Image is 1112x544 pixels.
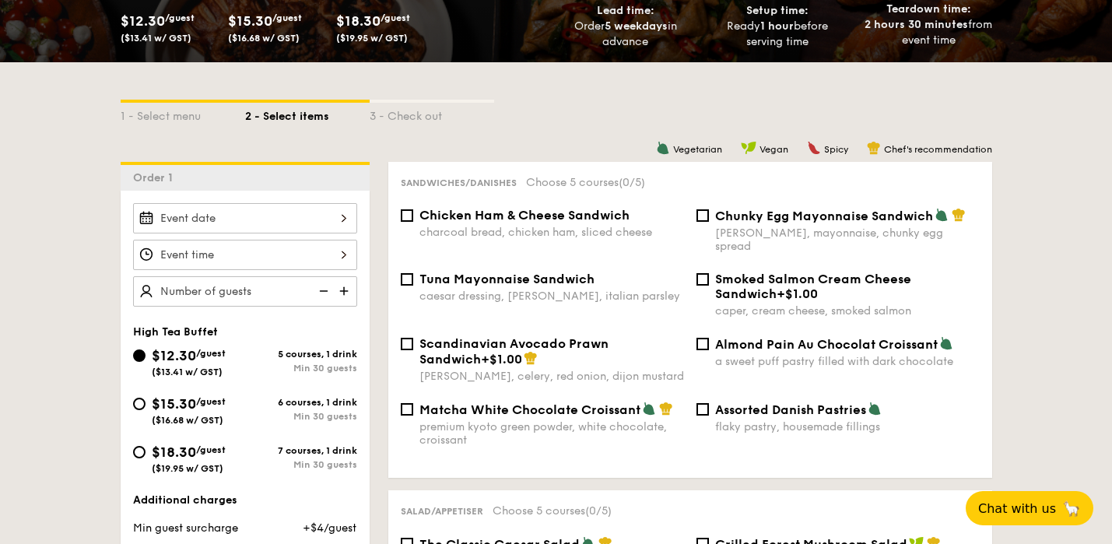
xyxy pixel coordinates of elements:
[419,290,684,303] div: caesar dressing, [PERSON_NAME], italian parsley
[493,504,612,518] span: Choose 5 courses
[133,398,146,410] input: $15.30/guest($16.68 w/ GST)6 courses, 1 drinkMin 30 guests
[133,521,238,535] span: Min guest surcharge
[336,33,408,44] span: ($19.95 w/ GST)
[401,177,517,188] span: Sandwiches/Danishes
[245,349,357,360] div: 5 courses, 1 drink
[741,141,756,155] img: icon-vegan.f8ff3823.svg
[868,402,882,416] img: icon-vegetarian.fe4039eb.svg
[419,208,630,223] span: Chicken Ham & Cheese Sandwich
[939,336,953,350] img: icon-vegetarian.fe4039eb.svg
[334,276,357,306] img: icon-add.58712e84.svg
[310,276,334,306] img: icon-reduce.1d2dbef1.svg
[133,493,357,508] div: Additional charges
[228,12,272,30] span: $15.30
[419,226,684,239] div: charcoal bread, chicken ham, sliced cheese
[245,397,357,408] div: 6 courses, 1 drink
[884,144,992,155] span: Chef's recommendation
[859,17,998,48] div: from event time
[865,18,968,31] strong: 2 hours 30 minutes
[1062,500,1081,518] span: 🦙
[381,12,410,23] span: /guest
[370,103,494,125] div: 3 - Check out
[152,395,196,412] span: $15.30
[245,363,357,374] div: Min 30 guests
[272,12,302,23] span: /guest
[401,209,413,222] input: Chicken Ham & Cheese Sandwichcharcoal bread, chicken ham, sliced cheese
[121,12,165,30] span: $12.30
[245,445,357,456] div: 7 courses, 1 drink
[585,504,612,518] span: (0/5)
[419,420,684,447] div: premium kyoto green powder, white chocolate, croissant
[401,273,413,286] input: Tuna Mayonnaise Sandwichcaesar dressing, [PERSON_NAME], italian parsley
[133,240,357,270] input: Event time
[696,338,709,350] input: Almond Pain Au Chocolat Croissanta sweet puff pastry filled with dark chocolate
[245,459,357,470] div: Min 30 guests
[715,209,933,223] span: Chunky Egg Mayonnaise Sandwich
[524,351,538,365] img: icon-chef-hat.a58ddaea.svg
[978,501,1056,516] span: Chat with us
[303,521,356,535] span: +$4/guest
[401,403,413,416] input: Matcha White Chocolate Croissantpremium kyoto green powder, white chocolate, croissant
[597,4,654,17] span: Lead time:
[556,19,696,50] div: Order in advance
[952,208,966,222] img: icon-chef-hat.a58ddaea.svg
[526,176,645,189] span: Choose 5 courses
[196,444,226,455] span: /guest
[759,144,788,155] span: Vegan
[196,348,226,359] span: /guest
[715,355,980,368] div: a sweet puff pastry filled with dark chocolate
[133,446,146,458] input: $18.30/guest($19.95 w/ GST)7 courses, 1 drinkMin 30 guests
[152,415,223,426] span: ($16.68 w/ GST)
[715,420,980,433] div: flaky pastry, housemade fillings
[152,367,223,377] span: ($13.41 w/ GST)
[715,272,911,301] span: Smoked Salmon Cream Cheese Sandwich
[715,226,980,253] div: [PERSON_NAME], mayonnaise, chunky egg spread
[336,12,381,30] span: $18.30
[419,370,684,383] div: [PERSON_NAME], celery, red onion, dijon mustard
[966,491,1093,525] button: Chat with us🦙
[152,463,223,474] span: ($19.95 w/ GST)
[133,325,218,339] span: High Tea Buffet
[419,272,595,286] span: Tuna Mayonnaise Sandwich
[419,402,640,417] span: Matcha White Chocolate Croissant
[165,12,195,23] span: /guest
[228,33,300,44] span: ($16.68 w/ GST)
[605,19,668,33] strong: 5 weekdays
[401,338,413,350] input: Scandinavian Avocado Prawn Sandwich+$1.00[PERSON_NAME], celery, red onion, dijon mustard
[696,209,709,222] input: Chunky Egg Mayonnaise Sandwich[PERSON_NAME], mayonnaise, chunky egg spread
[824,144,848,155] span: Spicy
[715,402,866,417] span: Assorted Danish Pastries
[642,402,656,416] img: icon-vegetarian.fe4039eb.svg
[121,33,191,44] span: ($13.41 w/ GST)
[245,411,357,422] div: Min 30 guests
[935,208,949,222] img: icon-vegetarian.fe4039eb.svg
[673,144,722,155] span: Vegetarian
[133,171,179,184] span: Order 1
[807,141,821,155] img: icon-spicy.37a8142b.svg
[152,347,196,364] span: $12.30
[619,176,645,189] span: (0/5)
[419,336,609,367] span: Scandinavian Avocado Prawn Sandwich
[715,304,980,318] div: caper, cream cheese, smoked salmon
[746,4,809,17] span: Setup time:
[777,286,818,301] span: +$1.00
[133,349,146,362] input: $12.30/guest($13.41 w/ GST)5 courses, 1 drinkMin 30 guests
[760,19,794,33] strong: 1 hour
[481,352,522,367] span: +$1.00
[867,141,881,155] img: icon-chef-hat.a58ddaea.svg
[196,396,226,407] span: /guest
[696,403,709,416] input: Assorted Danish Pastriesflaky pastry, housemade fillings
[401,506,483,517] span: Salad/Appetiser
[886,2,971,16] span: Teardown time:
[659,402,673,416] img: icon-chef-hat.a58ddaea.svg
[707,19,847,50] div: Ready before serving time
[715,337,938,352] span: Almond Pain Au Chocolat Croissant
[696,273,709,286] input: Smoked Salmon Cream Cheese Sandwich+$1.00caper, cream cheese, smoked salmon
[245,103,370,125] div: 2 - Select items
[121,103,245,125] div: 1 - Select menu
[133,276,357,307] input: Number of guests
[133,203,357,233] input: Event date
[656,141,670,155] img: icon-vegetarian.fe4039eb.svg
[152,444,196,461] span: $18.30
